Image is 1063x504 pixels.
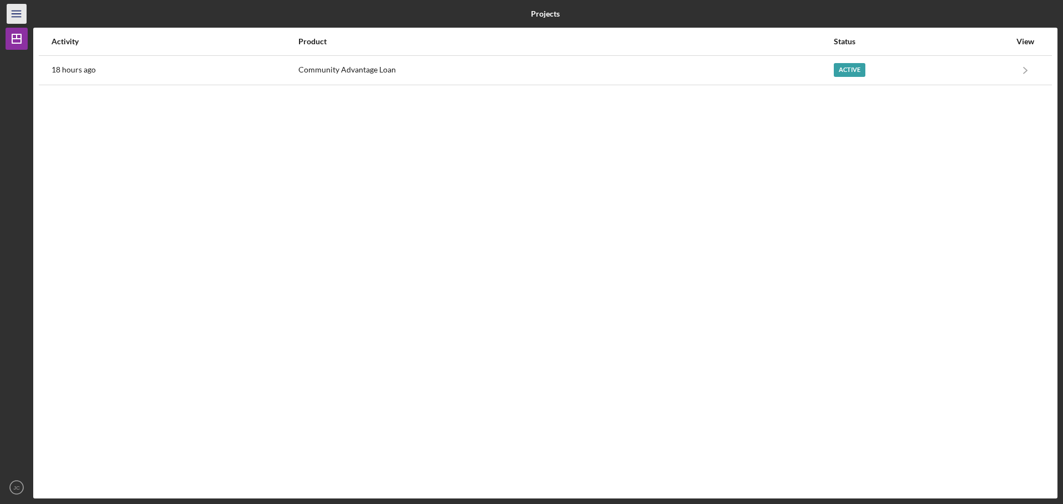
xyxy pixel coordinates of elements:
div: Product [298,37,833,46]
div: View [1012,37,1039,46]
div: Status [834,37,1010,46]
button: JC [6,476,28,498]
div: Community Advantage Loan [298,56,833,84]
div: Activity [51,37,297,46]
text: JC [13,485,20,491]
div: Active [834,63,865,77]
b: Projects [531,9,560,18]
time: 2025-08-19 19:31 [51,65,96,74]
